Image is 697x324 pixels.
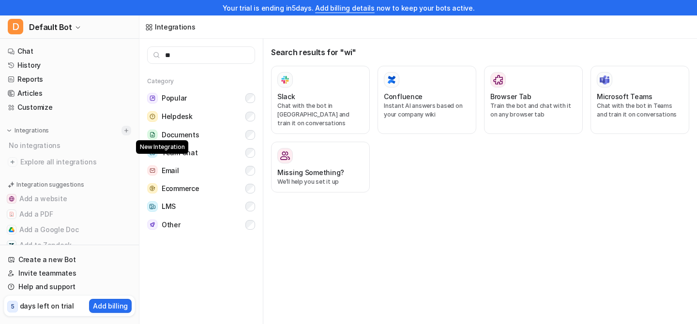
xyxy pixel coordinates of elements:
[147,126,255,144] button: DocumentsDocuments
[384,102,470,119] p: Instant AI answers based on your company wiki
[15,127,49,134] p: Integrations
[493,75,503,85] img: Browser Tab
[155,22,196,32] div: Integrations
[9,242,15,248] img: Add to Zendesk
[591,66,689,134] button: Microsoft TeamsMicrosoft TeamsChat with the bot in Teams and train it on conversations
[277,102,364,128] p: Chat with the bot in [GEOGRAPHIC_DATA] and train it on conversations
[93,301,128,311] p: Add billing
[4,59,135,72] a: History
[147,77,255,85] h5: Category
[9,211,15,217] img: Add a PDF
[147,130,158,140] img: Documents
[9,227,15,233] img: Add a Google Doc
[20,154,131,170] span: Explore all integrations
[4,237,135,253] button: Add to ZendeskAdd to Zendesk
[277,177,364,186] p: We’ll help you set it up
[4,280,135,294] a: Help and support
[162,220,181,230] span: Other
[136,140,188,154] span: New Integration
[147,89,255,107] button: PopularPopular
[384,91,423,102] h3: Confluence
[162,202,176,211] span: LMS
[8,19,23,34] span: D
[4,253,135,266] a: Create a new Bot
[4,73,135,86] a: Reports
[147,220,158,230] img: Other
[271,46,689,58] h3: Search results for "wi"
[162,184,199,193] span: Ecommerce
[147,93,158,103] img: Popular
[11,302,15,311] p: 5
[145,22,196,32] a: Integrations
[16,180,84,189] p: Integration suggestions
[484,66,583,134] button: Browser TabBrowser TabTrain the bot and chat with it on any browser tab
[280,74,290,85] img: Slack
[4,126,52,135] button: Integrations
[600,75,609,85] img: Microsoft Teams
[4,44,135,58] a: Chat
[378,66,476,134] button: ConfluenceConfluenceInstant AI answers based on your company wiki
[123,127,130,134] img: menu_add.svg
[315,4,375,12] a: Add billing details
[8,157,17,167] img: explore all integrations
[162,130,199,140] span: Documents
[147,165,158,176] img: Email
[162,112,193,121] span: Helpdesk
[162,93,187,103] span: Popular
[147,162,255,179] button: EmailEmail
[6,127,13,134] img: expand menu
[147,144,255,162] button: Team ChatTeam Chat
[147,201,158,212] img: LMS
[387,75,396,85] img: Confluence
[147,183,158,193] img: Ecommerce
[277,91,295,102] h3: Slack
[490,91,531,102] h3: Browser Tab
[147,111,158,122] img: Helpdesk
[6,137,135,153] div: No integrations
[271,142,370,192] button: Missing Something?Missing Something?We’ll help you set it up
[147,197,255,216] button: LMSLMS
[597,102,683,119] p: Chat with the bot in Teams and train it on conversations
[277,167,344,177] h3: Missing Something?
[29,20,72,34] span: Default Bot
[147,179,255,197] button: EcommerceEcommerce
[4,155,135,169] a: Explore all integrations
[147,107,255,126] button: HelpdeskHelpdesk
[4,191,135,206] button: Add a websiteAdd a website
[490,102,576,119] p: Train the bot and chat with it on any browser tab
[4,266,135,280] a: Invite teammates
[280,151,290,161] img: Missing Something?
[20,301,74,311] p: days left on trial
[4,206,135,222] button: Add a PDFAdd a PDF
[597,91,652,102] h3: Microsoft Teams
[162,166,179,176] span: Email
[89,299,132,313] button: Add billing
[147,216,255,234] button: OtherOther
[4,222,135,237] button: Add a Google DocAdd a Google Doc
[4,101,135,114] a: Customize
[4,87,135,100] a: Articles
[9,196,15,202] img: Add a website
[271,66,370,134] button: SlackSlackChat with the bot in [GEOGRAPHIC_DATA] and train it on conversations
